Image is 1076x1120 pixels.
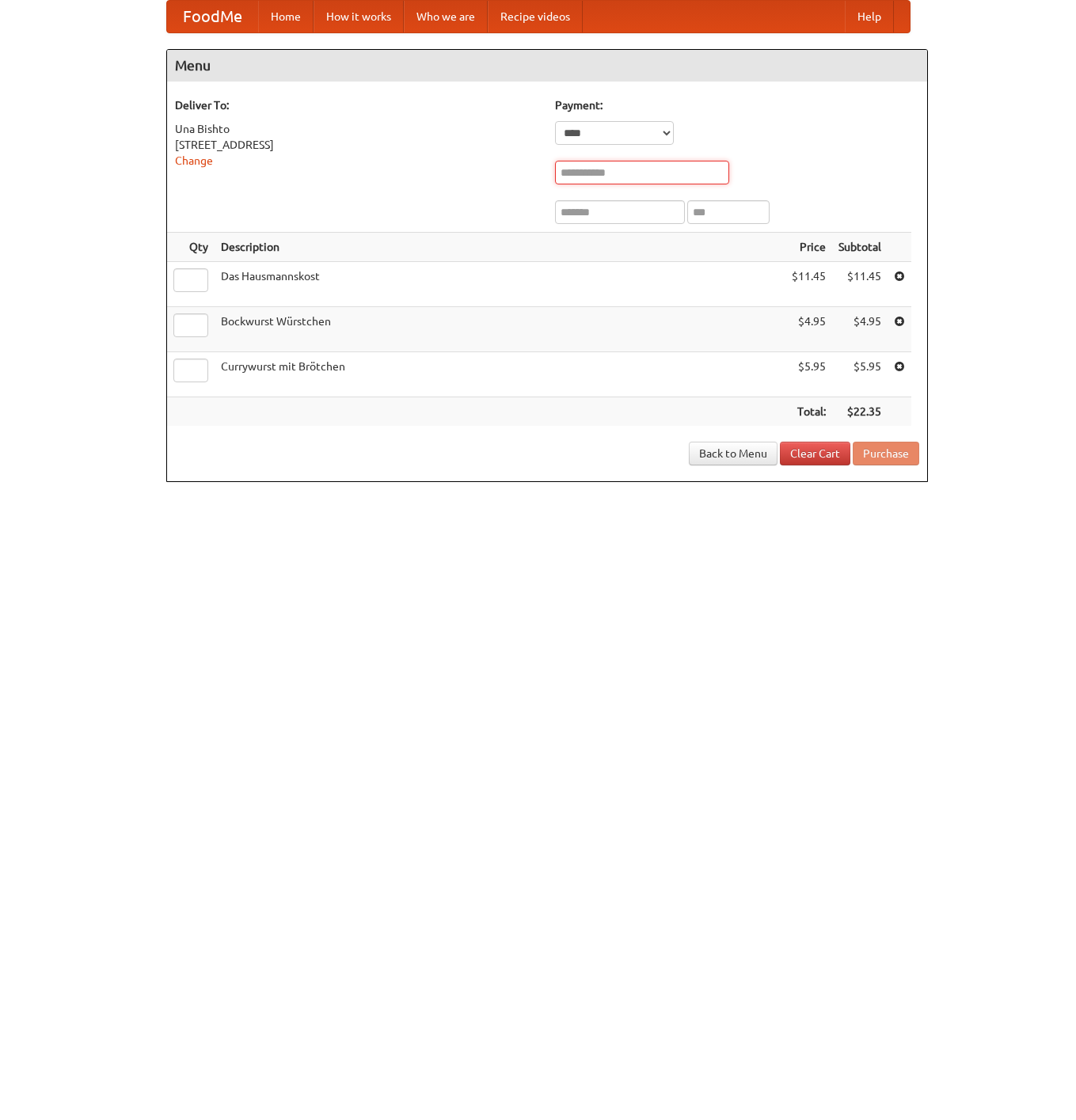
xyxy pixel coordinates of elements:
[785,307,832,352] td: $4.95
[785,352,832,397] td: $5.95
[167,50,927,82] h4: Menu
[832,352,888,397] td: $5.95
[175,121,539,137] div: Una Bishto
[167,1,258,32] a: FoodMe
[785,397,832,427] th: Total:
[167,233,215,262] th: Qty
[845,1,894,32] a: Help
[215,262,785,307] td: Das Hausmannskost
[853,442,919,465] button: Purchase
[780,442,850,465] a: Clear Cart
[314,1,404,32] a: How it works
[404,1,488,32] a: Who we are
[258,1,314,32] a: Home
[832,307,888,352] td: $4.95
[832,233,888,262] th: Subtotal
[689,442,778,465] a: Back to Menu
[175,137,539,153] div: [STREET_ADDRESS]
[215,307,785,352] td: Bockwurst Würstchen
[785,262,832,307] td: $11.45
[215,352,785,397] td: Currywurst mit Brötchen
[215,233,785,262] th: Description
[785,233,832,262] th: Price
[832,262,888,307] td: $11.45
[555,97,919,113] h5: Payment:
[175,154,213,167] a: Change
[488,1,583,32] a: Recipe videos
[175,97,539,113] h5: Deliver To:
[832,397,888,427] th: $22.35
